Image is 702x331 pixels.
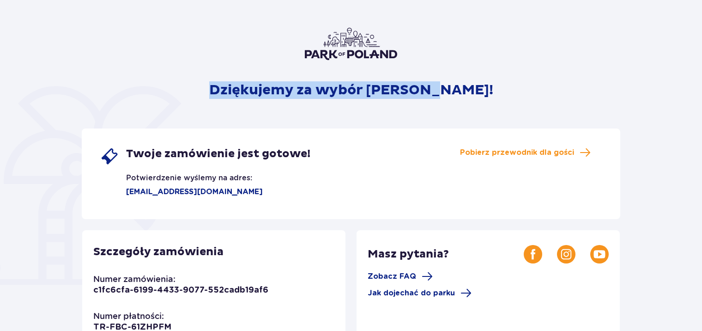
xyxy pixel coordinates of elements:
img: Facebook [524,245,542,264]
p: Masz pytania? [368,247,524,261]
a: Jak dojechać do parku [368,288,472,299]
img: single ticket icon [100,147,119,165]
p: c1fc6cfa-6199-4433-9077-552cadb19af6 [93,285,268,296]
img: Youtube [590,245,609,264]
p: Numer zamówienia: [93,274,175,285]
span: Zobacz FAQ [368,271,416,282]
img: Park of Poland logo [305,28,397,60]
span: Twoje zamówienie jest gotowe! [126,147,310,161]
p: Potwierdzenie wyślemy na adres: [100,165,252,183]
p: Dziękujemy za wybór [PERSON_NAME]! [209,81,493,99]
img: Instagram [557,245,575,264]
a: Zobacz FAQ [368,271,433,282]
span: Jak dojechać do parku [368,288,455,298]
p: [EMAIL_ADDRESS][DOMAIN_NAME] [100,187,263,197]
a: Pobierz przewodnik dla gości [460,147,591,158]
p: Szczegóły zamówienia [93,245,224,259]
span: Pobierz przewodnik dla gości [460,147,574,158]
p: Numer płatności: [93,311,164,322]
